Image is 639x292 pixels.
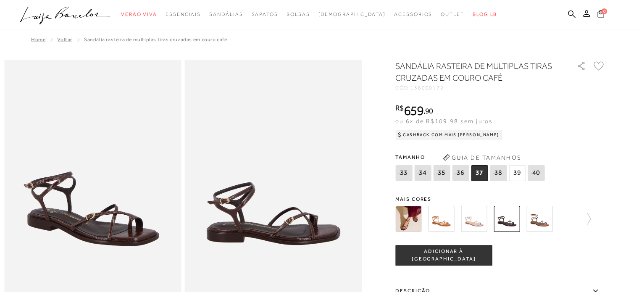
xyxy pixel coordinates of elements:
[395,151,547,163] span: Tamanho
[490,165,507,181] span: 38
[423,107,433,115] i: ,
[251,7,278,22] a: noSubCategoriesText
[84,37,227,42] span: SANDÁLIA RASTEIRA DE MULTIPLAS TIRAS CRUZADAS EM COURO CAFÉ
[410,85,444,91] span: 138000172
[494,206,520,232] img: SANDÁLIA RASTEIRA DE MULTIPLAS TIRAS CRUZADAS EM COURO CAFÉ
[414,165,431,181] span: 34
[287,7,310,22] a: noSubCategoriesText
[287,11,310,17] span: Bolsas
[440,151,524,164] button: Guia de Tamanhos
[473,11,497,17] span: BLOG LB
[395,197,605,202] span: Mais cores
[595,9,607,21] button: 0
[31,37,45,42] a: Home
[601,8,607,14] span: 0
[404,103,423,118] span: 659
[452,165,469,181] span: 36
[471,165,488,181] span: 37
[461,206,487,232] img: RASTEIRA METALIZADA PRATA COM TIRAS FINAS E TORNOZELEIRA
[528,165,544,181] span: 40
[318,7,386,22] a: noSubCategoriesText
[251,11,278,17] span: Sapatos
[166,11,201,17] span: Essenciais
[121,7,157,22] a: noSubCategoriesText
[441,11,464,17] span: Outlet
[441,7,464,22] a: noSubCategoriesText
[395,245,492,266] button: ADICIONAR À [GEOGRAPHIC_DATA]
[395,60,553,84] h1: SANDÁLIA RASTEIRA DE MULTIPLAS TIRAS CRUZADAS EM COURO CAFÉ
[57,37,72,42] a: Voltar
[318,11,386,17] span: [DEMOGRAPHIC_DATA]
[425,106,433,115] span: 90
[396,248,492,263] span: ADICIONAR À [GEOGRAPHIC_DATA]
[166,7,201,22] a: noSubCategoriesText
[395,104,404,112] i: R$
[394,11,432,17] span: Acessórios
[433,165,450,181] span: 35
[526,206,552,232] img: SANDÁLIA RASTEIRA DE MULTIPLAS TIRAS CRUZADAS EM COURO CARAMELO
[395,118,492,124] span: ou 6x de R$109,98 sem juros
[395,165,412,181] span: 33
[395,130,502,140] div: Cashback com Mais [PERSON_NAME]
[428,206,454,232] img: RASTEIRA EM COURO CARAMELO COM TIRAS FINAS E TORNOZELEIRA
[509,165,526,181] span: 39
[121,11,157,17] span: Verão Viva
[209,7,243,22] a: noSubCategoriesText
[209,11,243,17] span: Sandálias
[395,206,421,232] img: RASTEIRA EM COURO CAFÉ COM TIRAS FINAS E TORNOZELEIRA
[395,85,563,90] div: CÓD:
[394,7,432,22] a: noSubCategoriesText
[473,7,497,22] a: BLOG LB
